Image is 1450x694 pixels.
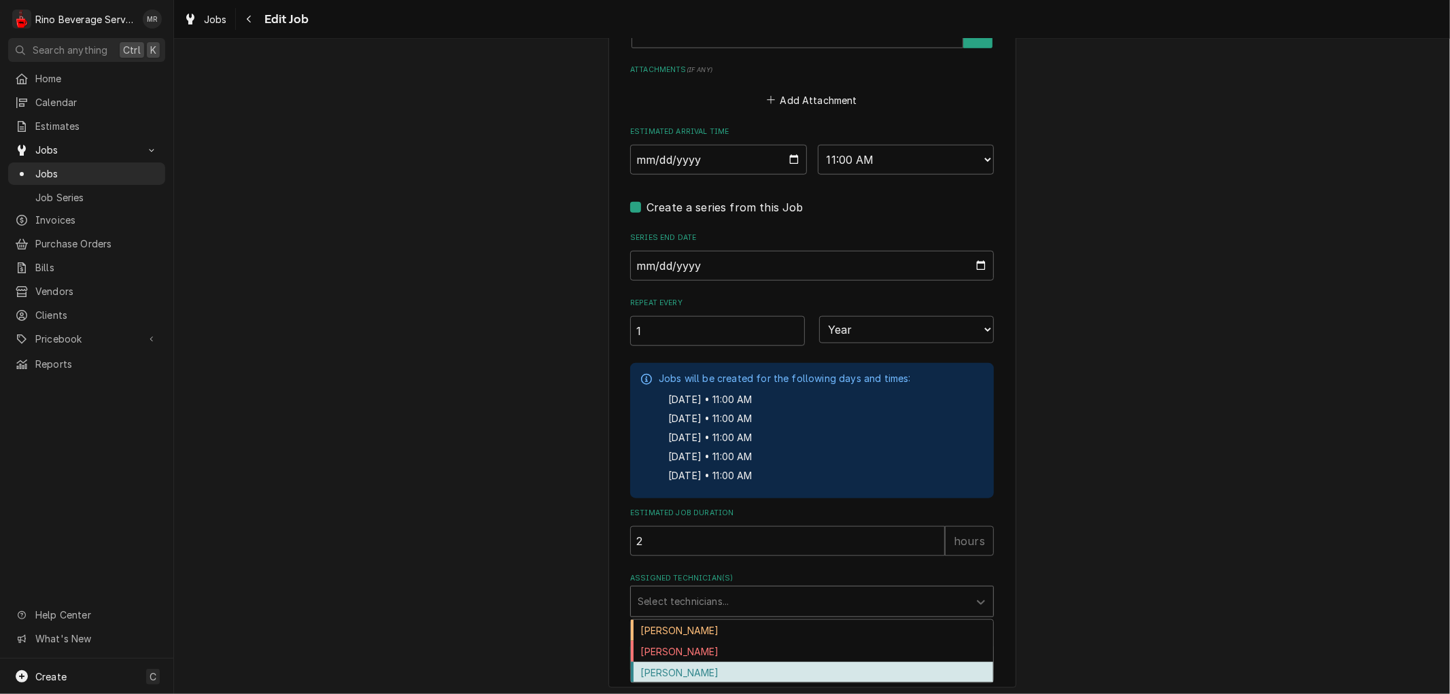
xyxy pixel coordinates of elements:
span: Pricebook [35,332,138,346]
button: Search anythingCtrlK [8,38,165,62]
a: Job Series [8,186,165,209]
div: [PERSON_NAME] [631,620,993,641]
a: Estimates [8,115,165,137]
div: [PERSON_NAME] [631,662,993,683]
span: Vendors [35,284,158,298]
a: Purchase Orders [8,232,165,255]
a: Go to Help Center [8,604,165,626]
label: Create a series from this Job [646,199,804,215]
a: Bills [8,256,165,279]
span: Ctrl [123,43,141,57]
a: Go to What's New [8,627,165,650]
span: Create [35,671,67,682]
span: C [150,670,156,684]
p: Jobs will be created for the following days and times: [659,371,911,385]
div: [DATE] • 11:00 AM [668,390,911,409]
a: Jobs [178,8,232,31]
span: Estimates [35,119,158,133]
a: Invoices [8,209,165,231]
div: Assigned Technician(s) [630,573,994,617]
span: Reports [35,357,158,371]
div: R [12,10,31,29]
button: Add Attachment [765,90,860,109]
a: Calendar [8,91,165,114]
span: What's New [35,631,157,646]
a: Vendors [8,280,165,302]
span: Home [35,71,158,86]
span: Job Series [35,190,158,205]
label: Repeat Every [630,298,805,309]
div: Rino Beverage Service [35,12,135,27]
div: Attachments [630,65,994,109]
span: Search anything [33,43,107,57]
label: Estimated Job Duration [630,508,994,519]
span: Calendar [35,95,158,109]
a: Reports [8,353,165,375]
div: Estimated Job Duration [630,508,994,556]
div: Melissa Rinehart's Avatar [143,10,162,29]
div: hours [945,526,994,556]
span: Jobs [204,12,227,27]
label: Assigned Technician(s) [630,573,994,584]
label: Attachments [630,65,994,75]
div: [DATE] • 11:00 AM [668,466,911,485]
select: Time Select [818,145,995,175]
a: Go to Jobs [8,139,165,161]
a: Go to Pricebook [8,328,165,350]
a: Jobs [8,162,165,185]
a: Home [8,67,165,90]
span: ( if any ) [687,66,712,73]
span: Edit Job [260,10,309,29]
button: Navigate back [239,8,260,30]
div: MR [143,10,162,29]
span: Help Center [35,608,157,622]
span: Jobs [35,167,158,181]
span: Invoices [35,213,158,227]
span: Jobs [35,143,138,157]
label: Estimated Arrival Time [630,126,994,137]
a: Clients [8,304,165,326]
span: Purchase Orders [35,237,158,251]
div: Repeat Every [630,298,805,346]
div: [DATE] • 11:00 AM [668,447,911,466]
div: Rino Beverage Service's Avatar [12,10,31,29]
div: [DATE] • 11:00 AM [668,428,911,447]
span: K [150,43,156,57]
div: Estimated Arrival Time [630,126,994,175]
div: Series End Date [630,232,994,281]
div: [PERSON_NAME] [631,641,993,662]
label: Series End Date [630,232,994,243]
input: Date [630,145,807,175]
div: [DATE] • 11:00 AM [668,409,911,428]
input: yyyy-mm-dd [630,251,994,281]
span: Bills [35,260,158,275]
span: Clients [35,308,158,322]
